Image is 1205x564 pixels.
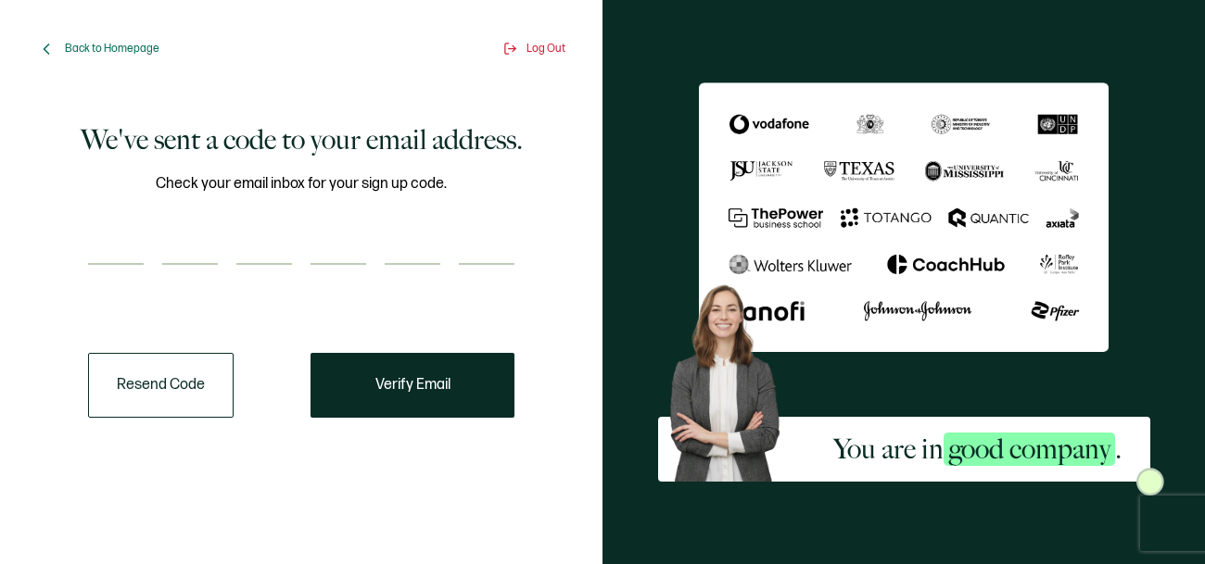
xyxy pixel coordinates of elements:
button: Resend Code [88,353,234,418]
h1: We've sent a code to your email address. [81,121,523,158]
span: Log Out [526,42,565,56]
iframe: Chat Widget [898,355,1205,564]
img: Sertifier Signup - You are in <span class="strong-h">good company</span>. Hero [658,275,805,483]
span: Verify Email [375,378,450,393]
span: Back to Homepage [65,42,159,56]
span: Check your email inbox for your sign up code. [156,172,447,195]
h2: You are in . [833,431,1122,468]
img: Sertifier We've sent a code to your email address. [699,82,1110,353]
button: Verify Email [311,353,514,418]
